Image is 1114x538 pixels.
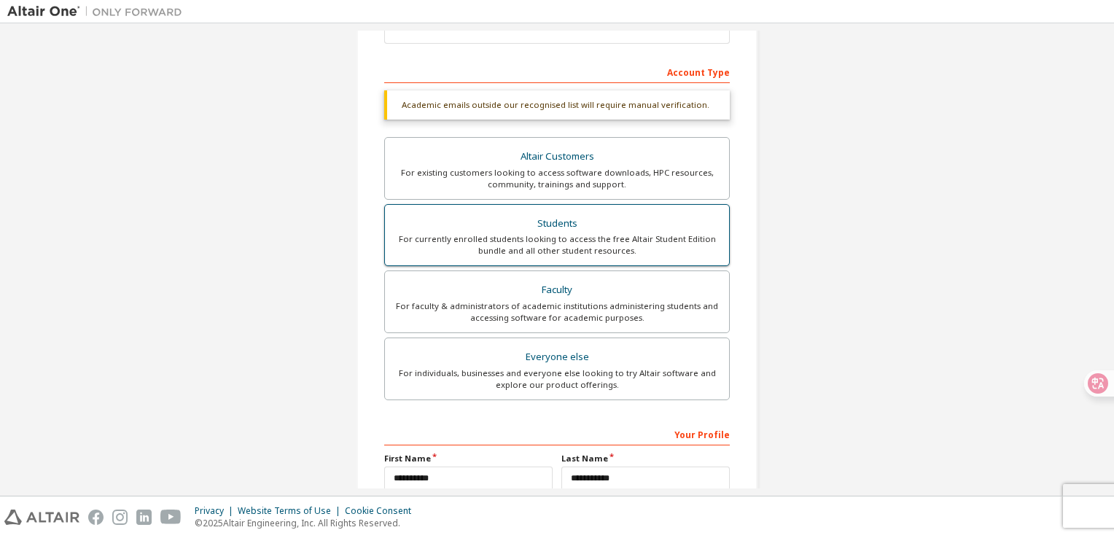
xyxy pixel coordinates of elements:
[136,510,152,525] img: linkedin.svg
[7,4,190,19] img: Altair One
[345,505,420,517] div: Cookie Consent
[160,510,182,525] img: youtube.svg
[195,517,420,529] p: © 2025 Altair Engineering, Inc. All Rights Reserved.
[394,214,720,234] div: Students
[4,510,79,525] img: altair_logo.svg
[561,453,730,464] label: Last Name
[394,280,720,300] div: Faculty
[394,300,720,324] div: For faculty & administrators of academic institutions administering students and accessing softwa...
[88,510,104,525] img: facebook.svg
[394,347,720,367] div: Everyone else
[112,510,128,525] img: instagram.svg
[394,147,720,167] div: Altair Customers
[394,167,720,190] div: For existing customers looking to access software downloads, HPC resources, community, trainings ...
[384,60,730,83] div: Account Type
[394,233,720,257] div: For currently enrolled students looking to access the free Altair Student Edition bundle and all ...
[394,367,720,391] div: For individuals, businesses and everyone else looking to try Altair software and explore our prod...
[384,453,553,464] label: First Name
[195,505,238,517] div: Privacy
[238,505,345,517] div: Website Terms of Use
[384,90,730,120] div: Academic emails outside our recognised list will require manual verification.
[384,422,730,445] div: Your Profile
